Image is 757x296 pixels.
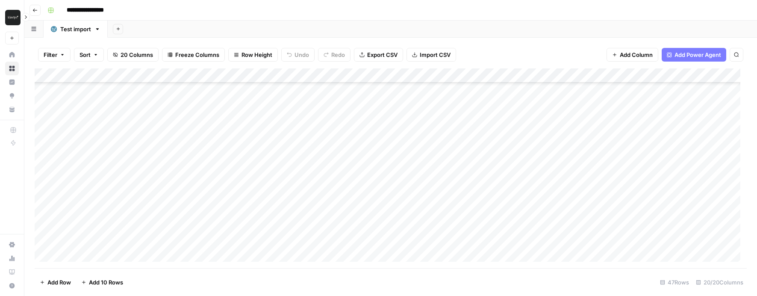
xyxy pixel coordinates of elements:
[5,10,21,25] img: Klaviyo Logo
[107,48,159,62] button: 20 Columns
[162,48,225,62] button: Freeze Columns
[44,21,108,38] a: Test import
[295,50,309,59] span: Undo
[175,50,219,59] span: Freeze Columns
[76,275,128,289] button: Add 10 Rows
[367,50,398,59] span: Export CSV
[89,278,123,287] span: Add 10 Rows
[406,48,456,62] button: Import CSV
[5,7,19,28] button: Workspace: Klaviyo
[121,50,153,59] span: 20 Columns
[692,275,747,289] div: 20/20 Columns
[5,238,19,252] a: Settings
[620,50,653,59] span: Add Column
[657,275,692,289] div: 47 Rows
[35,275,76,289] button: Add Row
[242,50,272,59] span: Row Height
[5,265,19,279] a: Learning Hub
[318,48,351,62] button: Redo
[5,48,19,62] a: Home
[60,25,91,33] div: Test import
[228,48,278,62] button: Row Height
[354,48,403,62] button: Export CSV
[5,75,19,89] a: Insights
[38,48,71,62] button: Filter
[675,50,721,59] span: Add Power Agent
[331,50,345,59] span: Redo
[5,62,19,75] a: Browse
[607,48,658,62] button: Add Column
[662,48,726,62] button: Add Power Agent
[5,89,19,103] a: Opportunities
[47,278,71,287] span: Add Row
[420,50,451,59] span: Import CSV
[5,279,19,293] button: Help + Support
[80,50,91,59] span: Sort
[281,48,315,62] button: Undo
[44,50,57,59] span: Filter
[5,103,19,116] a: Your Data
[5,252,19,265] a: Usage
[74,48,104,62] button: Sort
